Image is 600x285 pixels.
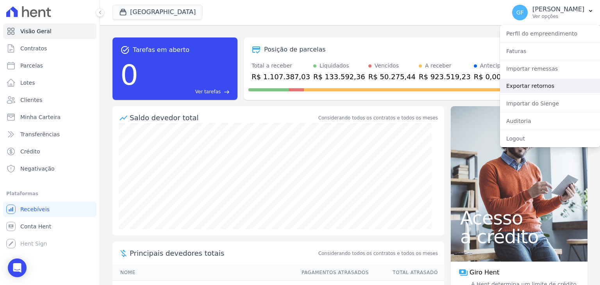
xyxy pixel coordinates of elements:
button: [GEOGRAPHIC_DATA] [112,5,202,20]
span: Crédito [20,148,40,155]
span: Visão Geral [20,27,52,35]
div: Posição de parcelas [264,45,326,54]
span: Parcelas [20,62,43,69]
div: A receber [425,62,452,70]
span: east [224,89,230,95]
a: Crédito [3,144,96,159]
span: task_alt [120,45,130,55]
span: Transferências [20,130,60,138]
span: Considerando todos os contratos e todos os meses [318,250,438,257]
p: [PERSON_NAME] [532,5,584,13]
span: Acesso [460,208,578,227]
span: Conta Hent [20,223,51,230]
button: GF [PERSON_NAME] Ver opções [506,2,600,23]
a: Negativação [3,161,96,176]
div: R$ 1.107.387,03 [252,71,310,82]
a: Recebíveis [3,201,96,217]
a: Importar remessas [500,62,600,76]
div: R$ 0,00 [474,71,511,82]
span: Contratos [20,45,47,52]
span: GF [516,10,524,15]
a: Conta Hent [3,219,96,234]
div: Open Intercom Messenger [8,258,27,277]
span: Ver tarefas [195,88,221,95]
div: Vencidos [375,62,399,70]
div: Considerando todos os contratos e todos os meses [318,114,438,121]
div: R$ 50.275,44 [368,71,416,82]
div: Liquidados [320,62,349,70]
a: Transferências [3,126,96,142]
a: Contratos [3,41,96,56]
div: R$ 133.592,36 [313,71,365,82]
a: Lotes [3,75,96,91]
a: Faturas [500,44,600,58]
div: 0 [120,55,138,95]
a: Visão Geral [3,23,96,39]
p: Ver opções [532,13,584,20]
a: Clientes [3,92,96,108]
th: Nome [112,265,294,281]
a: Logout [500,132,600,146]
a: Ver tarefas east [141,88,230,95]
th: Pagamentos Atrasados [294,265,369,281]
a: Minha Carteira [3,109,96,125]
span: Negativação [20,165,55,173]
th: Total Atrasado [369,265,444,281]
span: a crédito [460,227,578,246]
div: Plataformas [6,189,93,198]
span: Recebíveis [20,205,50,213]
a: Auditoria [500,114,600,128]
a: Perfil do empreendimento [500,27,600,41]
div: R$ 923.519,23 [419,71,471,82]
span: Giro Hent [470,268,499,277]
span: Lotes [20,79,35,87]
div: Saldo devedor total [130,112,317,123]
span: Principais devedores totais [130,248,317,258]
a: Parcelas [3,58,96,73]
span: Minha Carteira [20,113,61,121]
div: Antecipado [480,62,511,70]
span: Clientes [20,96,42,104]
span: Tarefas em aberto [133,45,189,55]
a: Exportar retornos [500,79,600,93]
a: Importar do Sienge [500,96,600,110]
div: Total a receber [252,62,310,70]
